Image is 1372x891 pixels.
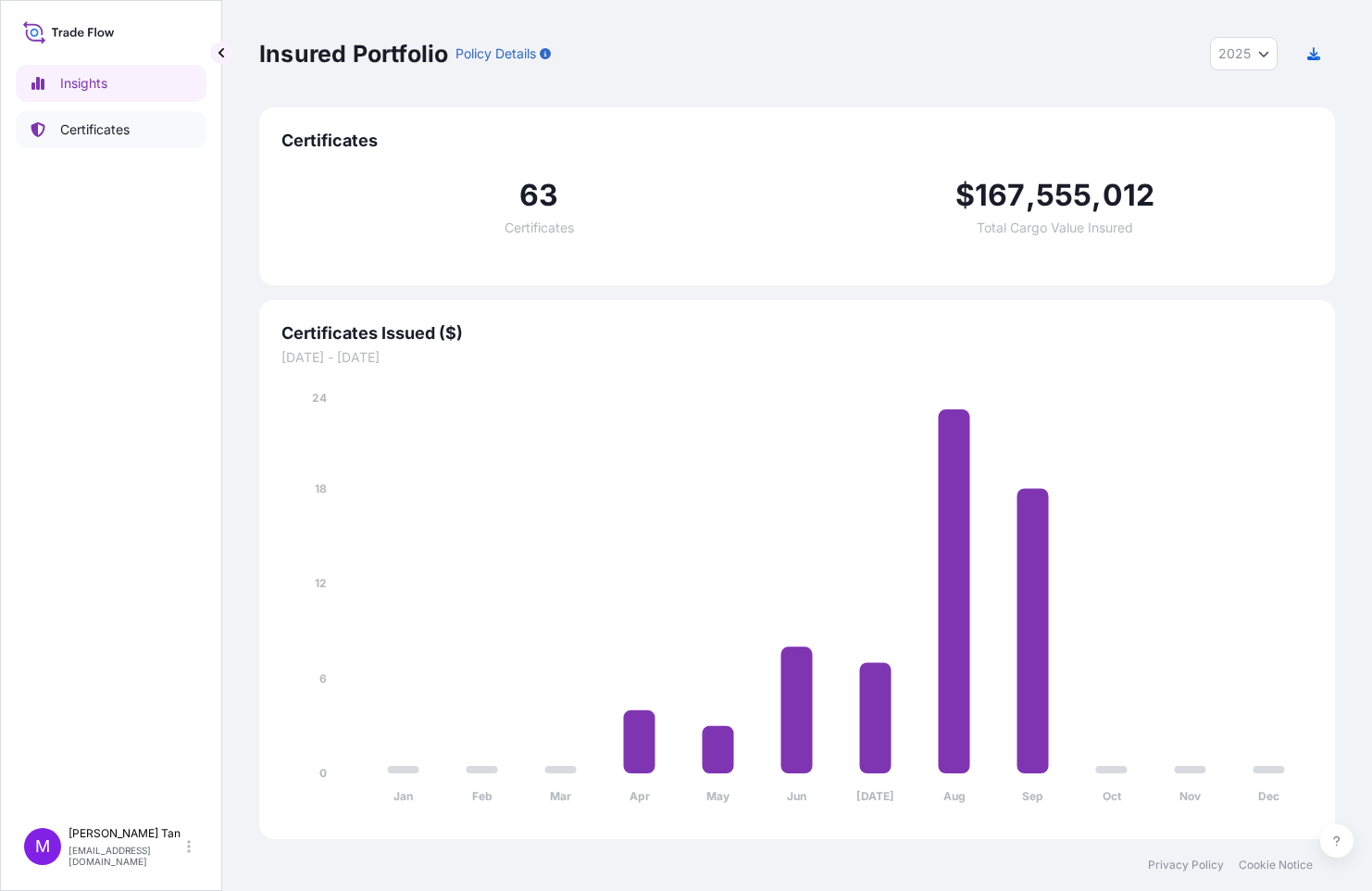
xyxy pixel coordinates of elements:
[1148,858,1224,872] a: Privacy Policy
[550,789,571,803] tspan: Mar
[1026,181,1036,210] span: ,
[259,39,448,69] p: Insured Portfolio
[1091,181,1102,210] span: ,
[16,65,206,102] a: Insights
[319,766,327,780] tspan: 0
[315,482,327,496] tspan: 18
[787,789,806,803] tspan: Jun
[315,576,327,590] tspan: 12
[60,74,107,93] p: Insights
[393,789,413,803] tspan: Jan
[505,221,574,234] span: Certificates
[519,181,558,210] span: 63
[312,391,327,405] tspan: 24
[1103,789,1122,803] tspan: Oct
[977,221,1133,234] span: Total Cargo Value Insured
[69,845,183,867] p: [EMAIL_ADDRESS][DOMAIN_NAME]
[1036,181,1092,210] span: 555
[1239,858,1313,872] a: Cookie Notice
[16,111,206,148] a: Certificates
[1179,789,1202,803] tspan: Nov
[1022,789,1043,803] tspan: Sep
[69,826,183,841] p: [PERSON_NAME] Tan
[975,181,1026,210] span: 167
[281,348,1313,367] span: [DATE] - [DATE]
[281,322,1313,345] span: Certificates Issued ($)
[281,130,1313,152] span: Certificates
[706,789,730,803] tspan: May
[472,789,493,803] tspan: Feb
[60,120,130,139] p: Certificates
[1258,789,1279,803] tspan: Dec
[455,44,536,63] p: Policy Details
[319,671,327,685] tspan: 6
[856,789,894,803] tspan: [DATE]
[1210,37,1278,70] button: Year Selector
[35,837,50,856] span: M
[1218,44,1251,63] span: 2025
[630,789,650,803] tspan: Apr
[943,789,966,803] tspan: Aug
[955,181,975,210] span: $
[1103,181,1155,210] span: 012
